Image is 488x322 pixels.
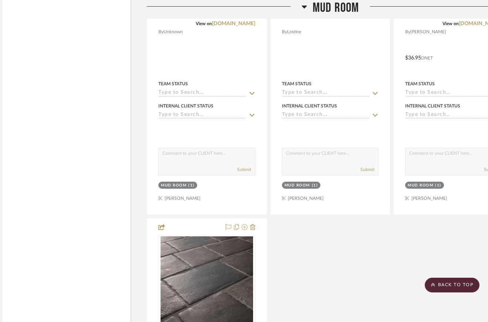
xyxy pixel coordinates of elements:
[158,112,246,119] input: Type to Search…
[158,80,188,87] div: Team Status
[158,28,164,35] span: By
[285,183,310,188] div: Mud Room
[287,28,301,35] span: Lostine
[196,21,212,26] span: View on
[405,80,435,87] div: Team Status
[405,103,460,109] div: Internal Client Status
[282,90,370,97] input: Type to Search…
[360,166,374,173] button: Submit
[435,183,441,188] div: (1)
[188,183,195,188] div: (1)
[161,183,186,188] div: Mud Room
[282,28,287,35] span: By
[237,166,251,173] button: Submit
[405,28,410,35] span: By
[282,80,312,87] div: Team Status
[158,103,213,109] div: Internal Client Status
[164,28,183,35] span: Unknown
[212,21,255,26] a: [DOMAIN_NAME]
[442,21,459,26] span: View on
[425,278,479,292] scroll-to-top-button: BACK TO TOP
[158,90,246,97] input: Type to Search…
[282,112,370,119] input: Type to Search…
[408,183,433,188] div: Mud Room
[312,183,318,188] div: (1)
[410,28,446,35] span: [PERSON_NAME]
[282,103,337,109] div: Internal Client Status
